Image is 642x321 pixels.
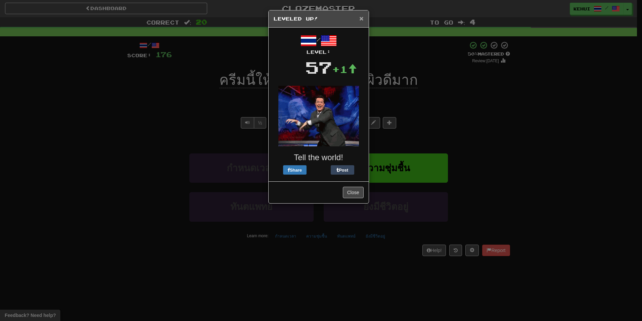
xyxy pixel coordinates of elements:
span: × [359,14,363,22]
div: +1 [332,63,357,76]
button: Close [343,187,364,198]
button: Close [359,15,363,22]
iframe: X Post Button [307,165,331,175]
h3: Tell the world! [274,153,364,162]
div: 57 [305,56,332,79]
h5: Leveled Up! [274,15,364,22]
button: Post [331,165,354,175]
button: Share [283,165,307,175]
img: colbert-d8d93119554e3a11f2fb50df59d9335a45bab299cf88b0a944f8a324a1865a88.gif [278,86,359,146]
div: Level: [274,49,364,56]
div: / [274,33,364,56]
